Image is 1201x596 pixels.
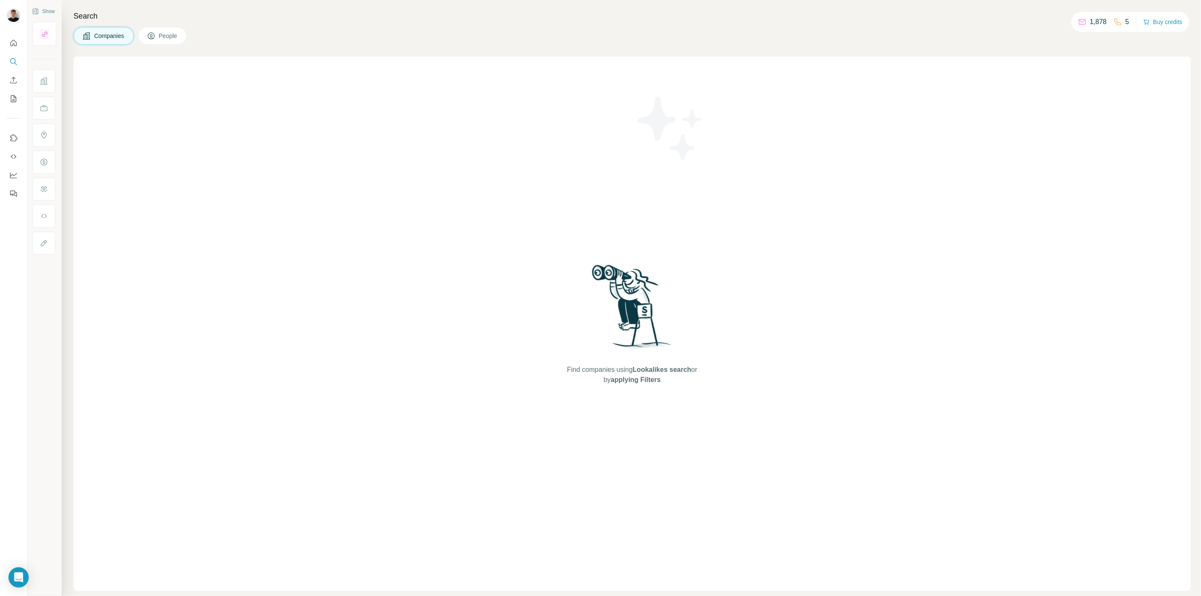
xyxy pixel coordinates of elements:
[94,32,125,40] span: Companies
[7,35,20,51] button: Quick start
[7,186,20,201] button: Feedback
[7,168,20,183] button: Dashboard
[633,366,691,373] span: Lookalikes search
[7,54,20,69] button: Search
[7,130,20,146] button: Use Surfe on LinkedIn
[1143,16,1182,28] button: Buy credits
[588,263,676,357] img: Surfe Illustration - Woman searching with binoculars
[7,91,20,106] button: My lists
[73,10,1191,22] h4: Search
[26,5,61,18] button: Show
[7,149,20,164] button: Use Surfe API
[1125,17,1129,27] p: 5
[159,32,178,40] span: People
[565,365,700,385] span: Find companies using or by
[1090,17,1107,27] p: 1,878
[8,567,29,588] div: Open Intercom Messenger
[611,376,660,383] span: applying Filters
[7,73,20,88] button: Enrich CSV
[632,90,708,166] img: Surfe Illustration - Stars
[7,8,20,22] img: Avatar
